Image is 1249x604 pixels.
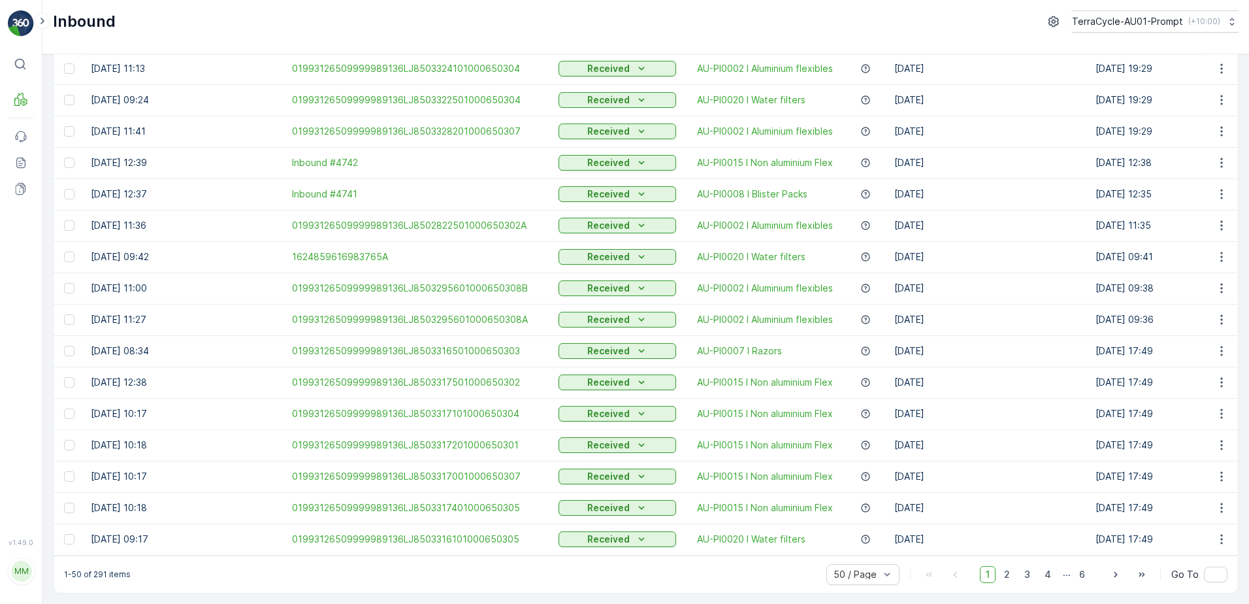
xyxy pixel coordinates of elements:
td: [DATE] [888,116,1089,147]
a: AU-PI0002 I Aluminium flexibles [697,125,833,138]
td: [DATE] [888,147,1089,178]
td: [DATE] 10:18 [84,429,285,461]
button: Received [559,500,676,516]
span: 0 kg [73,322,93,333]
td: [DATE] [888,461,1089,492]
span: 4 [1039,566,1057,583]
p: Received [587,376,630,389]
span: AU-PI0002 I Aluminium flexibles [697,62,833,75]
a: 01993126509999989136LJ8503317101000650304 [292,407,545,420]
a: 01993126509999989136LJ8503295601000650308A [292,313,545,326]
td: [DATE] [888,273,1089,304]
td: [DATE] 10:18 [84,492,285,524]
td: [DATE] 11:13 [84,53,285,84]
span: 2 [998,566,1016,583]
span: 01993126509999989136LJ8503317501000650302 [292,376,545,389]
span: AU-PI0015 I Non aluminium Flex [697,407,833,420]
td: [DATE] [888,84,1089,116]
p: Received [587,250,630,263]
span: 4.76 kg [74,258,108,269]
p: Received [587,188,630,201]
span: 3 [1018,566,1036,583]
span: v 1.49.0 [8,539,34,546]
a: 01993126509999989136LJ8503317401000650305 [292,501,545,514]
span: 4.76 kg [73,301,107,312]
td: [DATE] [888,241,1089,273]
span: 6 [1073,566,1091,583]
button: Received [559,406,676,422]
td: [DATE] [888,210,1089,241]
a: Inbound #4742 [292,156,545,169]
p: TerraCycle-AU01-Prompt [1072,15,1183,28]
p: 1-50 of 291 items [64,569,131,580]
td: [DATE] 11:41 [84,116,285,147]
a: 01993126509999989136LJ8503322501000650304 [292,93,545,107]
td: [DATE] 11:00 [84,273,285,304]
p: Received [587,156,630,169]
div: Toggle Row Selected [64,220,74,231]
button: Received [559,469,676,484]
div: Toggle Row Selected [64,252,74,262]
span: 01993126509999989136LJ8503335701000650302 [43,214,272,226]
span: Name : [11,214,43,226]
a: 01993126509999989136LJ8503328201000650307 [292,125,545,138]
a: AU-PI0002 I Aluminium flexibles [697,313,833,326]
td: [DATE] 09:17 [84,524,285,555]
p: Received [587,533,630,546]
a: 01993126509999989136LJ8503324101000650304 [292,62,545,75]
button: TerraCycle-AU01-Prompt(+10:00) [1072,10,1239,33]
a: AU-PI0020 I Water filters [697,250,805,263]
td: [DATE] 10:17 [84,461,285,492]
a: AU-PI0015 I Non aluminium Flex [697,439,833,452]
span: AU-PI0015 I Non aluminium Flex [697,501,833,514]
button: Received [559,437,676,453]
div: Toggle Row Selected [64,189,74,199]
span: AU-PI0015 I Non aluminium Flex [697,470,833,483]
p: Received [587,313,630,326]
td: [DATE] 09:42 [84,241,285,273]
a: AU-PI0020 I Water filters [697,93,805,107]
a: AU-PI0008 I Blister Packs [697,188,807,201]
td: [DATE] 10:17 [84,398,285,429]
button: Received [559,124,676,139]
button: Received [559,249,676,265]
span: 01993126509999989136LJ8503316501000650303 [292,344,545,358]
div: Toggle Row Selected [64,377,74,388]
td: [DATE] [888,335,1089,367]
p: Received [587,125,630,138]
div: MM [11,561,32,582]
span: AU-PI0020 I Water filters [697,533,805,546]
button: Received [559,312,676,327]
div: Toggle Row Selected [64,409,74,419]
a: 1624859616983765A [292,250,545,263]
span: 01993126509999989136LJ8503317001000650307 [292,470,545,483]
span: AU-PI0015 I Non aluminium Flex [697,376,833,389]
a: 01993126509999989136LJ8502822501000650302A [292,219,545,232]
p: ... [1063,566,1071,583]
span: Last Weight : [11,322,73,333]
div: Toggle Row Selected [64,126,74,137]
span: AU-PI0007 I Razors [697,344,782,358]
span: Net Amount : [11,301,73,312]
span: First Weight : [11,258,74,269]
p: 01993126509999989136LJ8503335701000650302 [487,11,760,27]
td: [DATE] [888,524,1089,555]
a: 01993126509999989136LJ8503295601000650308B [292,282,545,295]
p: Inbound [53,11,116,32]
button: MM [8,549,34,594]
p: Received [587,282,630,295]
a: 01993126509999989136LJ8503316101000650305 [292,533,545,546]
div: Toggle Row Selected [64,440,74,450]
button: Received [559,218,676,233]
